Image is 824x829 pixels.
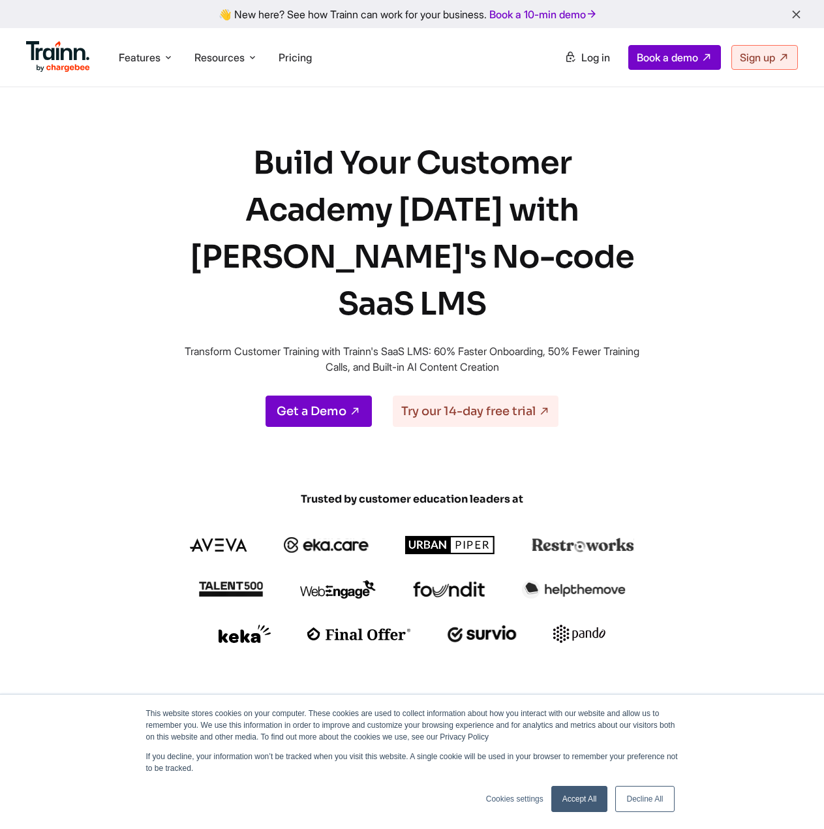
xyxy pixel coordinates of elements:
span: Resources [194,50,245,65]
span: Trusted by customer education leaders at [99,492,725,507]
img: keka logo [219,625,271,643]
span: Book a demo [637,51,698,64]
a: Decline All [615,786,674,812]
p: This website stores cookies on your computer. These cookies are used to collect information about... [146,708,679,743]
img: aveva logo [190,539,247,552]
img: webengage logo [300,580,376,599]
a: Cookies settings [486,793,543,805]
img: talent500 logo [198,581,264,597]
img: survio logo [448,625,517,642]
a: Try our 14-day free trial [393,396,558,427]
a: Get a Demo [266,396,372,427]
h1: Build Your Customer Academy [DATE] with [PERSON_NAME]'s No-code SaaS LMS [177,140,647,328]
img: restroworks logo [532,538,634,552]
a: Book a demo [628,45,721,70]
a: Sign up [731,45,798,70]
img: urbanpiper logo [405,536,495,554]
img: helpthemove logo [522,580,626,599]
img: ekacare logo [284,537,369,553]
div: 👋 New here? See how Trainn can work for your business. [8,8,816,20]
img: Trainn Logo [26,41,90,72]
span: Sign up [740,51,775,64]
img: finaloffer logo [307,627,411,640]
img: pando logo [553,625,605,643]
p: Transform Customer Training with Trainn's SaaS LMS: 60% Faster Onboarding, 50% Fewer Training Cal... [177,343,647,375]
a: Accept All [551,786,608,812]
span: Features [119,50,160,65]
img: foundit logo [412,582,485,597]
span: Log in [581,51,610,64]
a: Book a 10-min demo [487,5,600,23]
a: Pricing [279,51,312,64]
a: Log in [557,46,618,69]
p: If you decline, your information won’t be tracked when you visit this website. A single cookie wi... [146,751,679,774]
